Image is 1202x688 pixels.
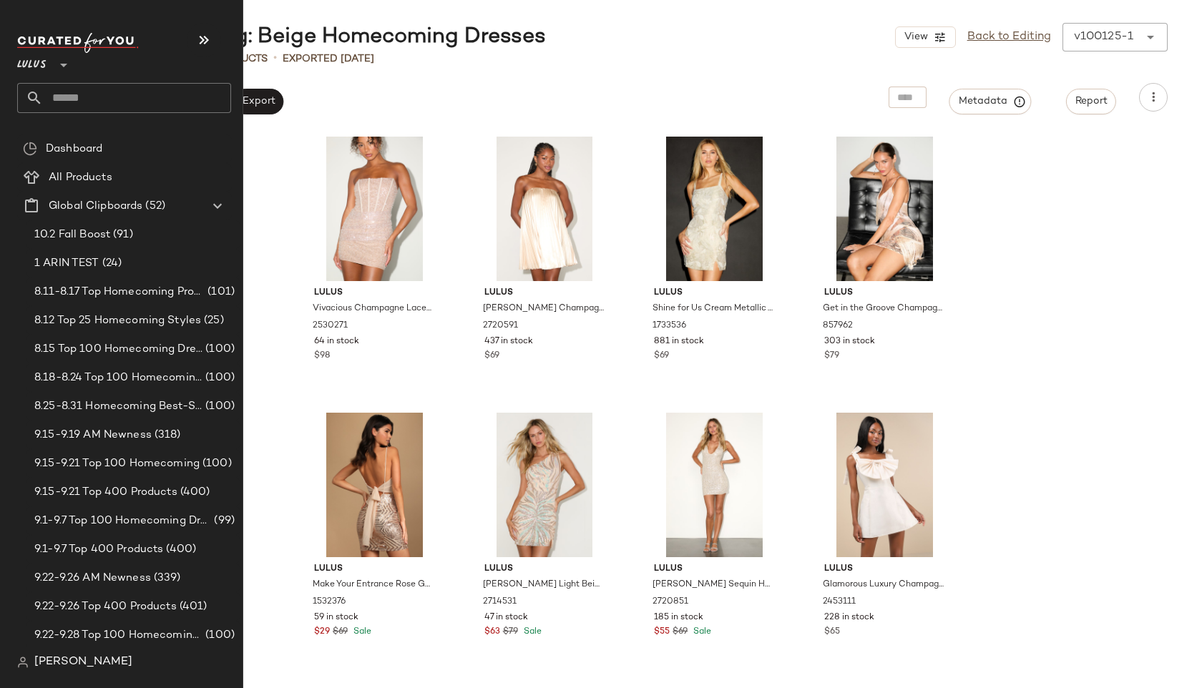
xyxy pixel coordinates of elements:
[653,303,773,315] span: Shine for Us Cream Metallic Tropical Jacquard Mini Dress
[99,255,122,272] span: (24)
[654,335,704,348] span: 881 in stock
[484,335,533,348] span: 437 in stock
[34,370,202,386] span: 8.18-8.24 Top 100 Homecoming Dresses
[895,26,955,48] button: View
[17,49,47,74] span: Lulus
[903,31,927,43] span: View
[313,579,434,591] span: Make Your Entrance Rose Gold Sequin Tie-Back Mini Dress
[241,96,275,107] span: Export
[351,627,371,637] span: Sale
[967,29,1051,46] a: Back to Editing
[484,287,605,300] span: Lulus
[521,627,542,637] span: Sale
[314,563,435,576] span: Lulus
[1075,96,1108,107] span: Report
[690,627,711,637] span: Sale
[823,303,944,315] span: Get in the Groove Champagne Sequin Fringe Bodycon Dress
[824,611,874,624] span: 228 in stock
[333,626,348,639] span: $69
[177,599,207,615] span: (401)
[152,427,181,443] span: (318)
[654,626,670,639] span: $55
[34,341,202,358] span: 8.15 Top 100 Homecoming Dresses
[163,541,196,558] span: (400)
[202,370,235,386] span: (100)
[273,50,277,67] span: •
[824,335,875,348] span: 303 in stock
[484,611,528,624] span: 47 in stock
[949,89,1032,114] button: Metadata
[484,626,500,639] span: $63
[1074,29,1133,46] div: v100125-1
[824,350,839,363] span: $79
[653,320,686,333] span: 1733536
[314,350,330,363] span: $98
[673,626,688,639] span: $69
[483,320,518,333] span: 2720591
[642,137,786,281] img: 12657841_1733536.jpg
[483,303,604,315] span: [PERSON_NAME] Champagne Satin Pleated Strapless Mini Dress
[823,579,944,591] span: Glamorous Luxury Champagne Taffeta Bow Lace-Up Mini Dress
[34,627,202,644] span: 9.22-9.28 Top 100 Homecoming Dresses
[17,33,139,53] img: cfy_white_logo.C9jOOHJF.svg
[823,596,856,609] span: 2453111
[34,227,110,243] span: 10.2 Fall Boost
[49,198,142,215] span: Global Clipboards
[484,350,499,363] span: $69
[473,413,617,557] img: 2714531_01_hero_2025-08-15.jpg
[151,570,181,586] span: (339)
[110,227,133,243] span: (91)
[824,287,945,300] span: Lulus
[34,570,151,586] span: 9.22-9.26 AM Newness
[654,287,775,300] span: Lulus
[34,284,205,300] span: 8.11-8.17 Top Homecoming Product
[653,579,773,591] span: [PERSON_NAME] Sequin Halter Bodycon Mini Dress
[205,284,235,300] span: (101)
[177,484,210,501] span: (400)
[34,313,201,329] span: 8.12 Top 25 Homecoming Styles
[313,596,346,609] span: 1532376
[303,137,446,281] img: 2530271_2_01_hero_Retakes_2025-08-06.jpg
[142,198,165,215] span: (52)
[34,654,132,671] span: [PERSON_NAME]
[503,626,518,639] span: $79
[49,169,112,186] span: All Products
[283,51,374,67] p: Exported [DATE]
[200,456,232,472] span: (100)
[654,350,669,363] span: $69
[813,413,957,557] img: 11882221_2453111.jpg
[34,255,99,272] span: 1 ARIN TEST
[642,413,786,557] img: 2720851_06_fullbody_2025-08-08.jpg
[202,398,235,415] span: (100)
[23,142,37,156] img: svg%3e
[314,335,359,348] span: 64 in stock
[314,287,435,300] span: Lulus
[654,563,775,576] span: Lulus
[824,563,945,576] span: Lulus
[1066,89,1116,114] button: Report
[17,657,29,668] img: svg%3e
[813,137,957,281] img: 857962_2_01_hero_Retakes_2025-09-04.jpg
[303,413,446,557] img: 7420301_1532376.jpg
[473,137,617,281] img: 2720591_01_hero_2025-09-12.jpg
[653,596,688,609] span: 2720851
[201,313,224,329] span: (25)
[34,541,163,558] span: 9.1-9.7 Top 400 Products
[34,456,200,472] span: 9.15-9.21 Top 100 Homecoming
[313,320,348,333] span: 2530271
[823,320,853,333] span: 857962
[314,626,330,639] span: $29
[484,563,605,576] span: Lulus
[202,341,235,358] span: (100)
[313,303,434,315] span: Vivacious Champagne Lace-Up Strapless Mini Dress
[958,95,1023,108] span: Metadata
[34,484,177,501] span: 9.15-9.21 Top 400 Products
[34,427,152,443] span: 9.15-9.19 AM Newness
[211,513,235,529] span: (99)
[483,596,517,609] span: 2714531
[824,626,840,639] span: $65
[654,611,703,624] span: 185 in stock
[483,579,604,591] span: [PERSON_NAME] Light Beige Sequin One-Shoulder Mini Dress
[202,627,235,644] span: (100)
[314,611,358,624] span: 59 in stock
